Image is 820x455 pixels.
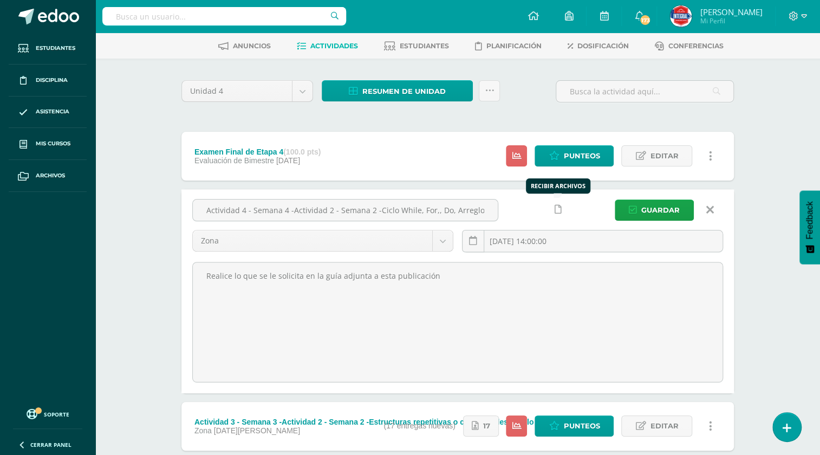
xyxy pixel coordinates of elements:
[9,97,87,129] a: Asistencia
[556,81,733,102] input: Busca la actividad aquí...
[670,5,692,27] img: 5b05793df8038e2f74dd67e63a03d3f6.png
[194,148,321,156] div: Examen Final de Etapa 4
[182,81,313,101] a: Unidad 4
[297,37,358,55] a: Actividades
[102,7,346,25] input: Busca un usuario...
[36,44,75,53] span: Estudiantes
[322,80,473,101] a: Resumen de unidad
[483,416,490,436] span: 17
[463,230,723,252] input: Fecha de entrega
[639,14,651,26] span: 173
[650,146,678,166] span: Editar
[668,42,724,50] span: Conferencias
[655,37,724,55] a: Conferencias
[30,441,71,448] span: Cerrar panel
[650,416,678,436] span: Editar
[194,156,274,165] span: Evaluación de Bimestre
[9,160,87,192] a: Archivos
[310,42,358,50] span: Actividades
[615,200,694,221] button: Guardar
[531,182,585,190] div: Recibir Archivos
[700,7,762,17] span: [PERSON_NAME]
[44,411,69,418] span: Soporte
[535,145,614,166] a: Punteos
[563,146,600,166] span: Punteos
[362,81,446,101] span: Resumen de unidad
[486,42,542,50] span: Planificación
[475,37,542,55] a: Planificación
[201,230,424,251] span: Zona
[218,37,271,55] a: Anuncios
[463,415,499,437] a: 17
[233,42,271,50] span: Anuncios
[214,426,300,435] span: [DATE][PERSON_NAME]
[36,139,70,148] span: Mis cursos
[36,171,65,180] span: Archivos
[193,262,723,382] textarea: Realice lo que se le solicita en la guía adjunta a esta publicación
[36,107,69,116] span: Asistencia
[641,200,680,220] span: Guardar
[400,42,449,50] span: Estudiantes
[36,76,68,85] span: Disciplina
[190,81,284,101] span: Unidad 4
[535,415,614,437] a: Punteos
[799,190,820,264] button: Feedback - Mostrar encuesta
[9,128,87,160] a: Mis cursos
[283,148,321,156] strong: (100.0 pts)
[568,37,629,55] a: Dosificación
[194,426,212,435] span: Zona
[384,37,449,55] a: Estudiantes
[577,42,629,50] span: Dosificación
[9,33,87,65] a: Estudiantes
[9,65,87,97] a: Disciplina
[563,416,600,436] span: Punteos
[194,418,585,426] div: Actividad 3 - Semana 3 -Actividad 2 - Semana 2 -Estructuras repetitivas o ciclos(bucles): Ciclo For
[700,16,762,25] span: Mi Perfil
[13,406,82,421] a: Soporte
[805,201,815,239] span: Feedback
[276,156,300,165] span: [DATE]
[193,200,498,221] input: Título
[193,230,453,251] a: Zona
